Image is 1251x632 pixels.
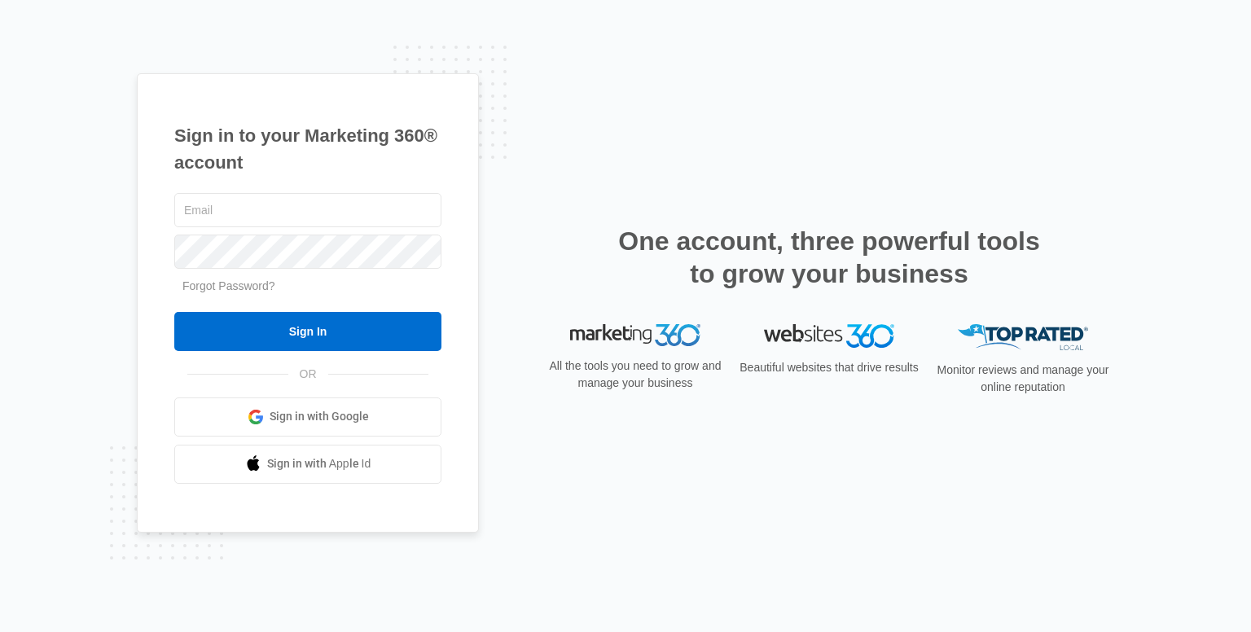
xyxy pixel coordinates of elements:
[570,324,700,347] img: Marketing 360
[738,359,920,376] p: Beautiful websites that drive results
[270,408,369,425] span: Sign in with Google
[267,455,371,472] span: Sign in with Apple Id
[288,366,328,383] span: OR
[958,324,1088,351] img: Top Rated Local
[764,324,894,348] img: Websites 360
[613,225,1045,290] h2: One account, three powerful tools to grow your business
[182,279,275,292] a: Forgot Password?
[174,193,441,227] input: Email
[174,397,441,437] a: Sign in with Google
[932,362,1114,396] p: Monitor reviews and manage your online reputation
[544,358,726,392] p: All the tools you need to grow and manage your business
[174,122,441,176] h1: Sign in to your Marketing 360® account
[174,445,441,484] a: Sign in with Apple Id
[174,312,441,351] input: Sign In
